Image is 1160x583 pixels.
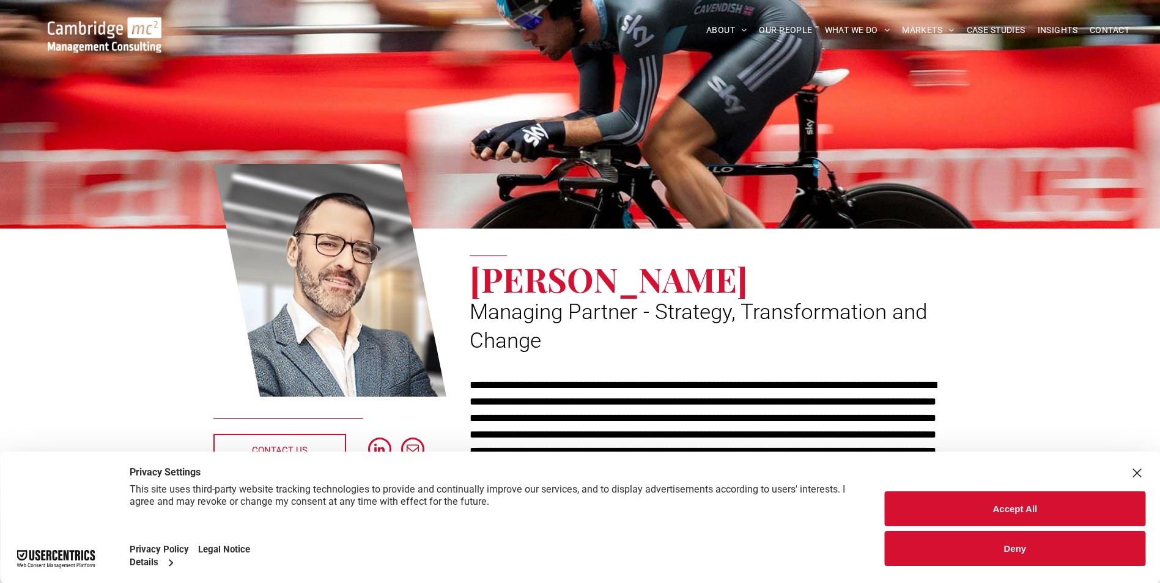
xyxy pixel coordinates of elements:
[470,256,748,301] span: [PERSON_NAME]
[700,21,753,40] a: ABOUT
[1084,21,1136,40] a: CONTACT
[896,21,960,40] a: MARKETS
[48,19,161,32] a: Your Business Transformed | Cambridge Management Consulting
[819,21,896,40] a: WHAT WE DO
[368,438,391,464] a: linkedin
[401,438,424,464] a: email
[470,299,927,353] span: Managing Partner - Strategy, Transformation and Change
[961,21,1032,40] a: CASE STUDIES
[252,435,308,466] span: CONTACT US
[753,21,818,40] a: OUR PEOPLE
[213,162,447,399] a: Mauro Mortali | Managing Partner - Strategy | Cambridge Management Consulting
[48,17,161,53] img: Go to Homepage
[1032,21,1084,40] a: INSIGHTS
[213,434,346,464] a: CONTACT US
